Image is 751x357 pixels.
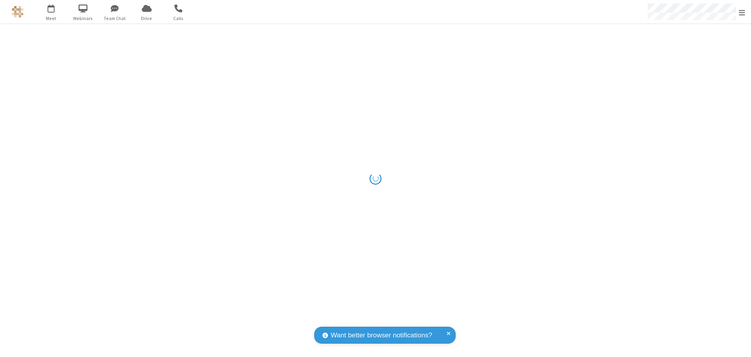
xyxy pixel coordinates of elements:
[37,15,66,22] span: Meet
[132,15,161,22] span: Drive
[331,330,432,341] span: Want better browser notifications?
[100,15,130,22] span: Team Chat
[12,6,24,18] img: QA Selenium DO NOT DELETE OR CHANGE
[68,15,98,22] span: Webinars
[164,15,193,22] span: Calls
